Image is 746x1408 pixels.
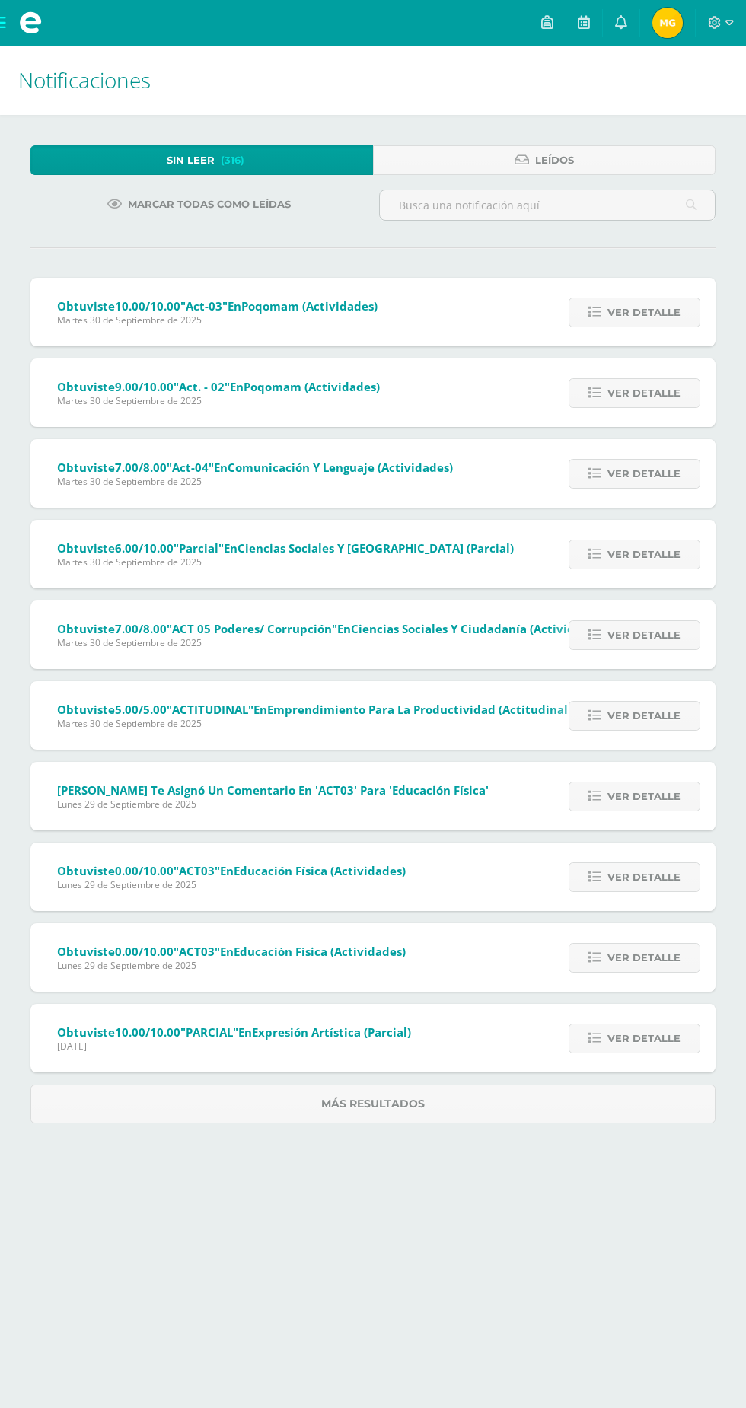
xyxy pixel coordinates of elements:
span: Lunes 29 de Septiembre de 2025 [57,798,489,811]
span: "Act-03" [180,298,228,314]
span: Ver detalle [607,379,681,407]
span: Obtuviste en [57,621,605,636]
span: Poqomam (Actividades) [244,379,380,394]
span: Obtuviste en [57,540,514,556]
span: Obtuviste en [57,702,572,717]
span: Obtuviste en [57,298,378,314]
span: Obtuviste en [57,863,406,878]
input: Busca una notificación aquí [380,190,715,220]
span: Poqomam (Actividades) [241,298,378,314]
span: Ciencias Sociales y [GEOGRAPHIC_DATA] (Parcial) [238,540,514,556]
span: 0.00/10.00 [115,863,174,878]
span: Ver detalle [607,782,681,811]
span: Martes 30 de Septiembre de 2025 [57,636,605,649]
span: "ACT03" [174,863,220,878]
span: Ver detalle [607,540,681,569]
span: Ver detalle [607,944,681,972]
span: "Act. - 02" [174,379,230,394]
span: Educación Física (Actividades) [234,944,406,959]
span: Ver detalle [607,460,681,488]
span: Emprendimiento para la Productividad (Actitudinal) [267,702,572,717]
span: Ver detalle [607,702,681,730]
span: [PERSON_NAME] te asignó un comentario en 'ACT03' para 'Educación Física' [57,782,489,798]
span: "Act-04" [167,460,214,475]
a: Más resultados [30,1085,716,1123]
span: "ACT03" [174,944,220,959]
span: "ACTITUDINAL" [167,702,253,717]
span: Martes 30 de Septiembre de 2025 [57,475,453,488]
span: Notificaciones [18,65,151,94]
span: Ver detalle [607,298,681,327]
span: Lunes 29 de Septiembre de 2025 [57,959,406,972]
span: Ver detalle [607,621,681,649]
span: [DATE] [57,1040,411,1053]
span: Lunes 29 de Septiembre de 2025 [57,878,406,891]
span: 10.00/10.00 [115,298,180,314]
span: Obtuviste en [57,379,380,394]
span: Martes 30 de Septiembre de 2025 [57,314,378,327]
span: 7.00/8.00 [115,460,167,475]
span: (316) [221,146,244,174]
span: Educación Física (Actividades) [234,863,406,878]
span: Ver detalle [607,863,681,891]
span: 10.00/10.00 [115,1024,180,1040]
a: Sin leer(316) [30,145,373,175]
span: Sin leer [167,146,215,174]
span: Martes 30 de Septiembre de 2025 [57,394,380,407]
span: "Parcial" [174,540,224,556]
span: Ciencias Sociales y Ciudadanía (Actividades) [351,621,605,636]
span: "ACT 05 poderes/ Corrupción" [167,621,337,636]
a: Leídos [373,145,716,175]
img: 98b41bec29f92e178ba59a6a6eb9909e.png [652,8,683,38]
span: "PARCIAL" [180,1024,238,1040]
span: 5.00/5.00 [115,702,167,717]
span: Comunicación y Lenguaje (Actividades) [228,460,453,475]
span: Expresión Artística (Parcial) [252,1024,411,1040]
span: Martes 30 de Septiembre de 2025 [57,556,514,569]
span: 6.00/10.00 [115,540,174,556]
span: Ver detalle [607,1024,681,1053]
span: 7.00/8.00 [115,621,167,636]
span: 9.00/10.00 [115,379,174,394]
span: Obtuviste en [57,1024,411,1040]
span: Leídos [535,146,574,174]
span: Obtuviste en [57,944,406,959]
span: 0.00/10.00 [115,944,174,959]
a: Marcar todas como leídas [88,190,310,219]
span: Marcar todas como leídas [128,190,291,218]
span: Obtuviste en [57,460,453,475]
span: Martes 30 de Septiembre de 2025 [57,717,572,730]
